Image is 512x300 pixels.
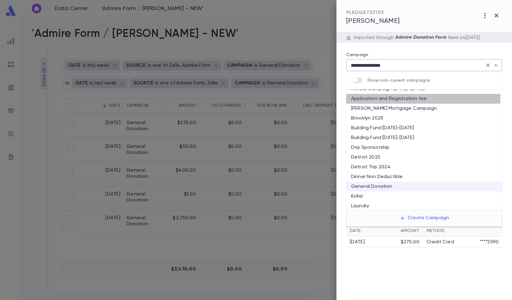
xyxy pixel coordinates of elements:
li: General Donation [346,182,502,191]
label: Campaign [346,52,368,57]
li: Detroit 2025 [346,152,502,162]
li: Building Fund [DATE]-[DATE] [346,123,502,133]
div: [DATE] [350,239,401,245]
li: Detroit Trip 2024 [346,162,502,172]
div: Imported through feed on [DATE] [351,34,480,41]
button: Create Campaign [395,212,454,224]
button: Clear [484,61,492,70]
li: Dinner Non Deductible [346,172,502,182]
li: Kollel [346,191,502,201]
li: [PERSON_NAME] Mortgage Campaign [346,104,502,113]
div: PLEDGE 733103 [346,10,400,16]
li: Building Fund [DATE]-[DATE] [346,133,502,143]
div: Amount [401,228,419,233]
button: Close [492,61,500,70]
p: Credit Card [427,239,454,245]
th: Method [423,225,502,237]
div: Admire Form [343,148,421,157]
h5: [DATE] [343,87,422,100]
span: [PERSON_NAME] [346,18,400,24]
li: Laundry [346,201,502,211]
li: Application and Registration fee [346,94,502,104]
div: Date [350,228,401,233]
li: Brooklyn 2025 [346,113,502,123]
p: Admire Donation Form [394,34,448,41]
div: $275.00 [401,239,419,245]
li: Day Sponsorship [346,143,502,152]
p: Show non-current campaigns [367,78,430,83]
